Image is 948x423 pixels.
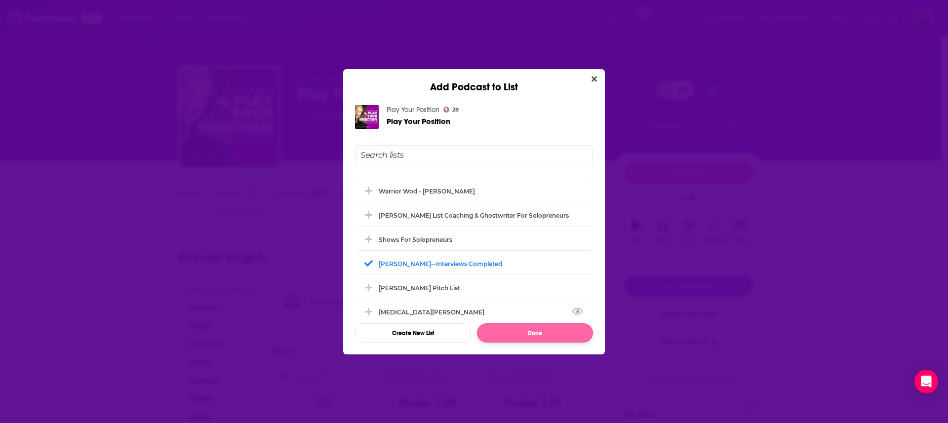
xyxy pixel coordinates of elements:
button: Create New List [355,323,471,343]
div: Add Podcast to List [343,69,605,93]
a: 28 [443,107,459,113]
div: Alli Rizacos [355,301,593,323]
div: [PERSON_NAME] Pitch List [379,284,460,292]
div: Shows for Solopreneurs [379,236,452,243]
span: Play Your Position [387,116,450,126]
div: Warrior Wod - Phil Palmer [355,180,593,202]
div: [PERSON_NAME]--Interviews Completed [379,260,502,268]
div: Joe McKay List Coaching & Ghostwriter for Solopreneurs [355,204,593,226]
div: Open Intercom Messenger [914,370,938,393]
button: Done [477,323,593,343]
button: Close [588,73,601,85]
input: Search lists [355,145,593,165]
div: Eric Collett--Interviews Completed [355,253,593,274]
div: Add Podcast To List [355,145,593,343]
div: [PERSON_NAME] List Coaching & Ghostwriter for Solopreneurs [379,212,569,219]
a: Play Your Position [387,106,439,114]
div: Warrior Wod - [PERSON_NAME] [379,188,475,195]
button: View Link [484,314,490,315]
div: Shows for Solopreneurs [355,229,593,250]
span: 28 [452,108,459,112]
a: Play Your Position [387,117,450,125]
img: Play Your Position [355,105,379,129]
div: Dustin Riechmann Pitch List [355,277,593,299]
div: [MEDICAL_DATA][PERSON_NAME] [379,308,490,316]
